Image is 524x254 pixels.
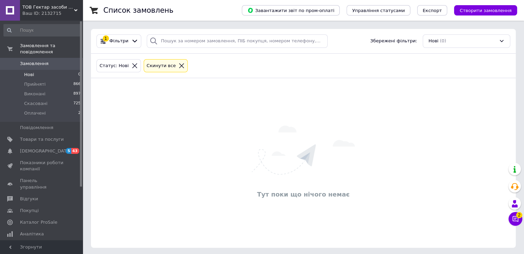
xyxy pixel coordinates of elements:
[71,148,79,154] span: 43
[508,212,522,226] button: Чат з покупцем2
[94,190,512,199] div: Тут поки що нічого немає
[78,110,81,116] span: 2
[147,34,328,48] input: Пошук за номером замовлення, ПІБ покупця, номером телефону, Email, номером накладної
[242,5,340,15] button: Завантажити звіт по пром-оплаті
[66,148,71,154] span: 5
[145,62,177,70] div: Cкинути все
[24,72,34,78] span: Нові
[20,125,53,131] span: Повідомлення
[103,35,109,42] div: 1
[454,5,517,15] button: Створити замовлення
[73,81,81,87] span: 866
[20,219,57,225] span: Каталог ProSale
[3,24,81,36] input: Пошук
[352,8,405,13] span: Управління статусами
[247,7,334,13] span: Завантажити звіт по пром-оплаті
[447,8,517,13] a: Створити замовлення
[73,91,81,97] span: 897
[20,208,39,214] span: Покупці
[440,38,446,43] span: (0)
[110,38,129,44] span: Фільтри
[417,5,448,15] button: Експорт
[516,212,522,218] span: 2
[20,136,64,142] span: Товари та послуги
[20,148,71,154] span: [DEMOGRAPHIC_DATA]
[20,43,83,55] span: Замовлення та повідомлення
[24,81,45,87] span: Прийняті
[423,8,442,13] span: Експорт
[98,62,130,70] div: Статус: Нові
[103,6,173,14] h1: Список замовлень
[24,110,46,116] span: Оплачені
[20,196,38,202] span: Відгуки
[20,160,64,172] span: Показники роботи компанії
[347,5,410,15] button: Управління статусами
[370,38,417,44] span: Збережені фільтри:
[20,231,44,237] span: Аналітика
[78,72,81,78] span: 0
[22,10,83,17] div: Ваш ID: 2132715
[24,91,45,97] span: Виконані
[24,100,48,107] span: Скасовані
[20,178,64,190] span: Панель управління
[20,61,49,67] span: Замовлення
[460,8,512,13] span: Створити замовлення
[429,38,439,44] span: Нові
[73,100,81,107] span: 725
[22,4,74,10] span: ТОВ Гектар засоби захисту рослин, агрохімія та посівний матеріал, продаж оптом та в роздріб.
